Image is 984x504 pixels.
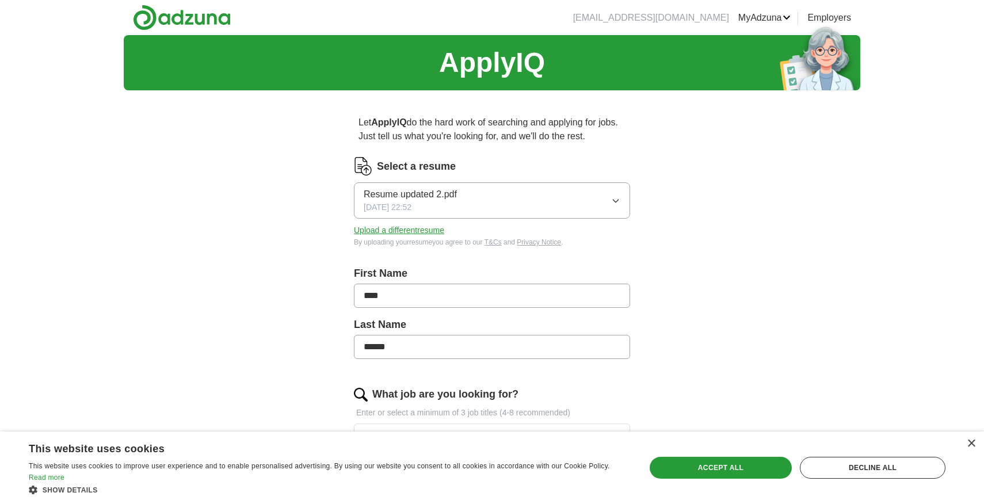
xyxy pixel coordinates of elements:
div: Accept all [650,457,792,479]
label: What job are you looking for? [372,387,518,402]
h1: ApplyIQ [439,42,545,83]
div: This website uses cookies [29,438,598,456]
label: Select a resume [377,159,456,174]
p: Enter or select a minimum of 3 job titles (4-8 recommended) [354,407,630,419]
a: Read more, opens a new window [29,474,64,482]
span: [DATE] 22:52 [364,201,411,213]
img: Adzuna logo [133,5,231,30]
div: Close [967,440,975,448]
strong: ApplyIQ [371,117,406,127]
span: Resume updated 2.pdf [364,188,457,201]
div: Show details [29,484,627,495]
li: [EMAIL_ADDRESS][DOMAIN_NAME] [573,11,729,25]
button: Upload a differentresume [354,224,444,236]
a: T&Cs [485,238,502,246]
label: Last Name [354,317,630,333]
label: First Name [354,266,630,281]
span: Show details [43,486,98,494]
img: CV Icon [354,157,372,175]
span: This website uses cookies to improve user experience and to enable personalised advertising. By u... [29,462,610,470]
p: Let do the hard work of searching and applying for jobs. Just tell us what you're looking for, an... [354,111,630,148]
div: Decline all [800,457,945,479]
img: search.png [354,388,368,402]
div: By uploading your resume you agree to our and . [354,237,630,247]
button: Resume updated 2.pdf[DATE] 22:52 [354,182,630,219]
a: Privacy Notice [517,238,561,246]
a: Employers [807,11,851,25]
a: MyAdzuna [738,11,791,25]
